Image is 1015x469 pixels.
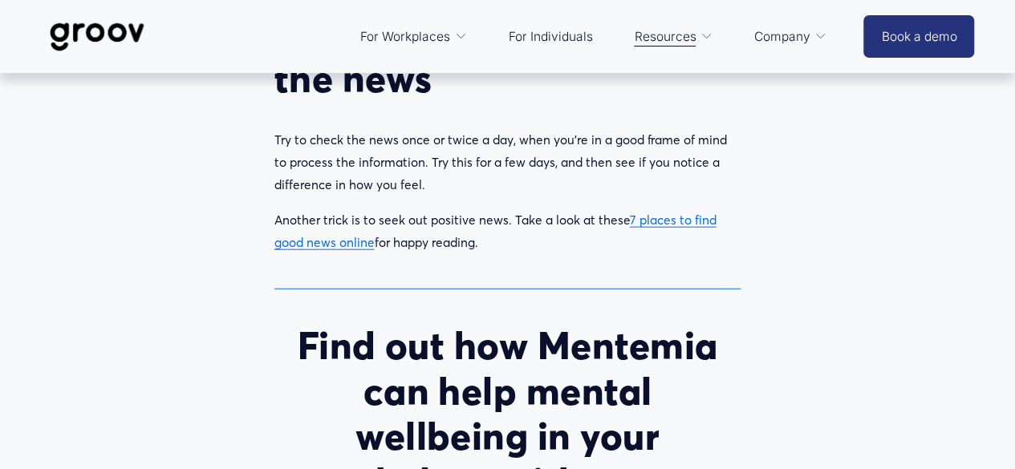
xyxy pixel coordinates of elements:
span: Company [754,26,810,48]
span: For Workplaces [360,26,450,48]
p: Try to check the news once or twice a day, when you’re in a good frame of mind to process the inf... [274,129,741,196]
a: folder dropdown [626,18,721,56]
a: For Individuals [501,18,601,56]
span: Resources [634,26,696,48]
img: Groov | Workplace Science Platform | Unlock Performance | Drive Results [41,10,154,63]
a: folder dropdown [746,18,835,56]
a: folder dropdown [352,18,475,56]
p: Another trick is to seek out positive news. Take a look at these for happy reading. [274,209,741,254]
a: Book a demo [863,15,974,58]
h2: Limit how often you read the news [274,10,741,101]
